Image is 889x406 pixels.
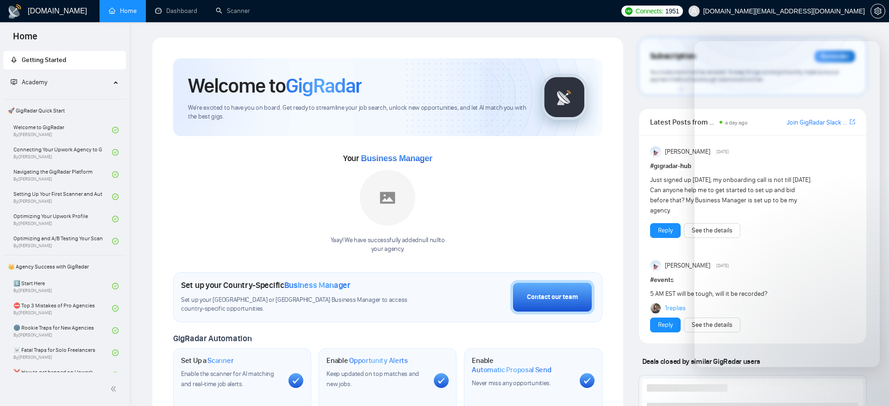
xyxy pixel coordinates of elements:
[650,49,696,64] span: Subscription
[112,216,119,222] span: check-circle
[650,175,814,216] div: Just signed up [DATE], my onboarding call is not till [DATE]. Can anyone help me to get started t...
[639,353,764,369] span: Deals closed by similar GigRadar users
[684,223,740,238] button: See the details
[858,375,880,397] iframe: Intercom live chat
[22,56,66,64] span: Getting Started
[650,260,661,271] img: Anisuzzaman Khan
[4,101,125,120] span: 🚀 GigRadar Quick Start
[650,275,855,285] h1: # events
[286,73,362,98] span: GigRadar
[188,73,362,98] h1: Welcome to
[650,116,717,128] span: Latest Posts from the GigRadar Community
[13,142,112,162] a: Connecting Your Upwork Agency to GigRadarBy[PERSON_NAME]
[541,74,588,120] img: gigradar-logo.png
[650,69,839,83] span: Your subscription will be renewed. To keep things running smoothly, make sure your payment method...
[112,194,119,200] span: check-circle
[360,170,415,225] img: placeholder.png
[112,350,119,356] span: check-circle
[155,7,197,15] a: dashboardDashboard
[665,261,710,271] span: [PERSON_NAME]
[658,225,673,236] a: Reply
[625,7,632,15] img: upwork-logo.png
[343,153,432,163] span: Your
[4,257,125,276] span: 👑 Agency Success with GigRadar
[695,41,880,367] iframe: Intercom live chat
[870,7,885,15] a: setting
[510,280,595,314] button: Contact our team
[181,356,233,365] h1: Set Up a
[109,7,137,15] a: homeHome
[650,223,681,238] button: Reply
[6,30,45,49] span: Home
[665,147,710,157] span: [PERSON_NAME]
[651,303,661,313] img: Korlan
[331,236,445,254] div: Yaay! We have successfully added null null to
[207,356,233,365] span: Scanner
[472,379,551,387] span: Never miss any opportunities.
[472,356,572,374] h1: Enable
[173,333,251,344] span: GigRadar Automation
[527,292,578,302] div: Contact our team
[112,238,119,244] span: check-circle
[691,8,697,14] span: user
[112,305,119,312] span: check-circle
[361,154,432,163] span: Business Manager
[13,320,112,341] a: 🌚 Rookie Traps for New AgenciesBy[PERSON_NAME]
[181,280,351,290] h1: Set up your Country-Specific
[22,78,47,86] span: Academy
[13,276,112,296] a: 1️⃣ Start HereBy[PERSON_NAME]
[692,225,732,236] a: See the details
[13,365,112,385] a: ❌ How to get banned on Upwork
[650,289,814,299] div: 5 AM EST will be tough, will it be recorded?
[692,320,732,330] a: See the details
[870,4,885,19] button: setting
[284,280,351,290] span: Business Manager
[216,7,250,15] a: searchScanner
[112,283,119,289] span: check-circle
[331,245,445,254] p: your agency .
[112,149,119,156] span: check-circle
[3,51,126,69] li: Getting Started
[684,318,740,332] button: See the details
[472,365,551,375] span: Automatic Proposal Send
[650,318,681,332] button: Reply
[665,304,686,313] a: 1replies
[112,327,119,334] span: check-circle
[11,56,17,63] span: rocket
[188,104,526,121] span: We're excited to have you on board. Get ready to streamline your job search, unlock new opportuni...
[181,370,274,388] span: Enable the scanner for AI matching and real-time job alerts.
[349,356,408,365] span: Opportunity Alerts
[13,120,112,140] a: Welcome to GigRadarBy[PERSON_NAME]
[13,231,112,251] a: Optimizing and A/B Testing Your Scanner for Better ResultsBy[PERSON_NAME]
[13,164,112,185] a: Navigating the GigRadar PlatformBy[PERSON_NAME]
[665,6,679,16] span: 1951
[635,6,663,16] span: Connects:
[650,146,661,157] img: Anisuzzaman Khan
[13,343,112,363] a: ☠️ Fatal Traps for Solo FreelancersBy[PERSON_NAME]
[7,4,22,19] img: logo
[110,384,119,394] span: double-left
[181,296,429,313] span: Set up your [GEOGRAPHIC_DATA] or [GEOGRAPHIC_DATA] Business Manager to access country-specific op...
[11,78,47,86] span: Academy
[326,370,419,388] span: Keep updated on top matches and new jobs.
[11,79,17,85] span: fund-projection-screen
[326,356,408,365] h1: Enable
[871,7,885,15] span: setting
[13,298,112,319] a: ⛔ Top 3 Mistakes of Pro AgenciesBy[PERSON_NAME]
[13,187,112,207] a: Setting Up Your First Scanner and Auto-BidderBy[PERSON_NAME]
[658,320,673,330] a: Reply
[650,161,855,171] h1: # gigradar-hub
[112,171,119,178] span: check-circle
[112,372,119,378] span: check-circle
[112,127,119,133] span: check-circle
[13,209,112,229] a: Optimizing Your Upwork ProfileBy[PERSON_NAME]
